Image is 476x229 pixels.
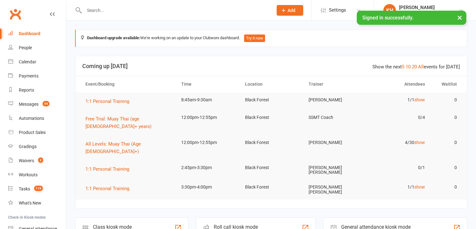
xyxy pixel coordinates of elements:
[85,165,134,173] button: 1:1 Personal Training
[454,11,465,24] button: ×
[383,4,396,17] div: KH
[85,166,129,172] span: 1:1 Personal Training
[244,35,265,42] button: Try it now
[414,140,425,145] a: show
[288,8,295,13] span: Add
[303,93,367,107] td: [PERSON_NAME]
[176,135,239,150] td: 12:00pm-12:55pm
[19,102,38,107] div: Messages
[75,29,467,47] div: We're working on an update to your Clubworx dashboard.
[19,130,46,135] div: Product Sales
[85,140,170,155] button: All Levels: Muay Thai (Age [DEMOGRAPHIC_DATA]+)
[239,93,303,107] td: Black Forest
[239,76,303,92] th: Location
[80,76,176,92] th: Event/Booking
[85,116,151,129] span: Free Trial: Muay Thai (age [DEMOGRAPHIC_DATA]+ years)
[431,135,463,150] td: 0
[303,76,367,92] th: Trainer
[176,160,239,175] td: 2:45pm-3:30pm
[372,63,460,71] div: Show the next events for [DATE]
[43,101,49,106] span: 44
[8,196,66,210] a: What's New
[85,115,170,130] button: Free Trial: Muay Thai (age [DEMOGRAPHIC_DATA]+ years)
[19,172,38,177] div: Workouts
[239,110,303,125] td: Black Forest
[431,160,463,175] td: 0
[19,186,30,191] div: Tasks
[367,93,431,107] td: 1/1
[8,111,66,125] a: Automations
[8,6,23,22] a: Clubworx
[239,135,303,150] td: Black Forest
[431,93,463,107] td: 0
[402,64,404,70] a: 5
[303,180,367,200] td: [PERSON_NAME] [PERSON_NAME]
[239,180,303,194] td: Black Forest
[8,125,66,140] a: Product Sales
[19,200,41,205] div: What's New
[8,140,66,154] a: Gradings
[87,35,140,40] strong: Dashboard upgrade available:
[277,5,303,16] button: Add
[8,168,66,182] a: Workouts
[85,186,129,191] span: 1:1 Personal Training
[82,63,460,69] h3: Coming up [DATE]
[8,182,66,196] a: Tasks 119
[431,76,463,92] th: Waitlist
[367,110,431,125] td: 0/4
[367,180,431,194] td: 1/1
[8,27,66,41] a: Dashboard
[85,185,134,192] button: 1:1 Personal Training
[176,180,239,194] td: 3:30pm-4:00pm
[82,6,269,15] input: Search...
[399,10,458,16] div: Southside Muay Thai & Fitness
[8,55,66,69] a: Calendar
[8,83,66,97] a: Reports
[8,41,66,55] a: People
[19,88,34,93] div: Reports
[176,110,239,125] td: 12:00pm-12:55pm
[329,3,346,17] span: Settings
[8,69,66,83] a: Payments
[38,157,43,163] span: 2
[19,59,36,64] div: Calendar
[19,158,34,163] div: Waivers
[85,141,141,154] span: All Levels: Muay Thai (Age [DEMOGRAPHIC_DATA]+)
[19,73,38,78] div: Payments
[176,76,239,92] th: Time
[176,93,239,107] td: 8:45am-9:30am
[19,116,44,121] div: Automations
[431,110,463,125] td: 0
[19,45,32,50] div: People
[239,160,303,175] td: Black Forest
[303,135,367,150] td: [PERSON_NAME]
[34,186,43,191] span: 119
[8,154,66,168] a: Waivers 2
[19,144,37,149] div: Gradings
[431,180,463,194] td: 0
[414,97,425,102] a: show
[367,76,431,92] th: Attendees
[412,64,417,70] a: 20
[303,160,367,180] td: [PERSON_NAME] [PERSON_NAME]
[19,31,40,36] div: Dashboard
[367,160,431,175] td: 0/1
[414,184,425,189] a: show
[85,98,134,105] button: 1:1 Personal Training
[399,5,458,10] div: [PERSON_NAME]
[362,15,413,21] span: Signed in successfully.
[8,97,66,111] a: Messages 44
[406,64,411,70] a: 10
[367,135,431,150] td: 4/30
[85,99,129,104] span: 1:1 Personal Training
[418,64,424,70] a: All
[303,110,367,125] td: SSMT Coach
